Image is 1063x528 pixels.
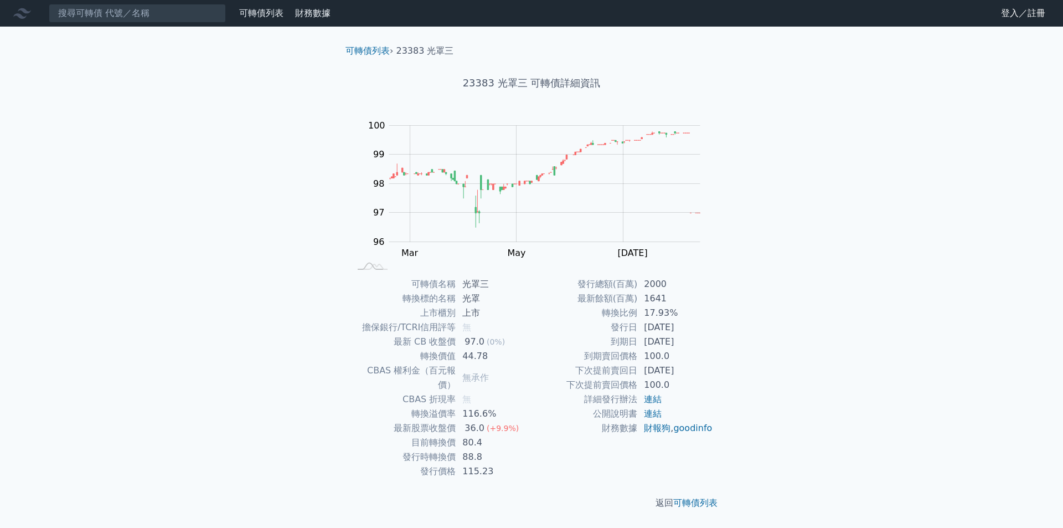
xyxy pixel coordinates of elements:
[350,335,456,349] td: 最新 CB 收盤價
[507,248,525,258] tspan: May
[487,337,505,346] span: (0%)
[456,450,531,464] td: 88.8
[644,423,670,433] a: 財報狗
[350,277,456,291] td: 可轉債名稱
[531,277,637,291] td: 發行總額(百萬)
[531,363,637,378] td: 下次提前賣回日
[350,363,456,392] td: CBAS 權利金（百元報價）
[531,407,637,421] td: 公開說明書
[618,248,648,258] tspan: [DATE]
[644,394,662,404] a: 連結
[637,277,713,291] td: 2000
[531,349,637,363] td: 到期賣回價格
[637,378,713,392] td: 100.0
[456,464,531,479] td: 115.23
[487,424,519,433] span: (+9.9%)
[637,320,713,335] td: [DATE]
[531,320,637,335] td: 發行日
[350,320,456,335] td: 擔保銀行/TCRI信用評等
[337,75,726,91] h1: 23383 光罩三 可轉債詳細資訊
[531,392,637,407] td: 詳細發行辦法
[462,372,489,383] span: 無承作
[462,394,471,404] span: 無
[992,4,1054,22] a: 登入／註冊
[456,349,531,363] td: 44.78
[396,44,454,58] li: 23383 光罩三
[368,120,385,131] tspan: 100
[345,44,393,58] li: ›
[637,306,713,320] td: 17.93%
[673,423,712,433] a: goodinfo
[350,349,456,363] td: 轉換價值
[531,291,637,306] td: 最新餘額(百萬)
[350,306,456,320] td: 上市櫃別
[350,407,456,421] td: 轉換溢價率
[531,378,637,392] td: 下次提前賣回價格
[337,496,726,510] p: 返回
[637,349,713,363] td: 100.0
[637,335,713,349] td: [DATE]
[373,207,384,218] tspan: 97
[531,335,637,349] td: 到期日
[345,45,390,56] a: 可轉債列表
[637,363,713,378] td: [DATE]
[644,408,662,419] a: 連結
[462,322,471,332] span: 無
[350,435,456,450] td: 目前轉換價
[363,120,717,258] g: Chart
[462,421,487,435] div: 36.0
[350,421,456,435] td: 最新股票收盤價
[673,498,718,508] a: 可轉債列表
[373,149,384,160] tspan: 99
[350,450,456,464] td: 發行時轉換價
[373,237,384,247] tspan: 96
[401,248,419,258] tspan: Mar
[456,291,531,306] td: 光罩
[456,277,531,291] td: 光罩三
[373,178,384,189] tspan: 98
[531,421,637,435] td: 財務數據
[462,335,487,349] div: 97.0
[456,306,531,320] td: 上市
[637,421,713,435] td: ,
[49,4,226,23] input: 搜尋可轉債 代號／名稱
[456,407,531,421] td: 116.6%
[295,8,331,18] a: 財務數據
[350,392,456,407] td: CBAS 折現率
[350,291,456,306] td: 轉換標的名稱
[531,306,637,320] td: 轉換比例
[456,435,531,450] td: 80.4
[239,8,283,18] a: 可轉債列表
[350,464,456,479] td: 發行價格
[637,291,713,306] td: 1641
